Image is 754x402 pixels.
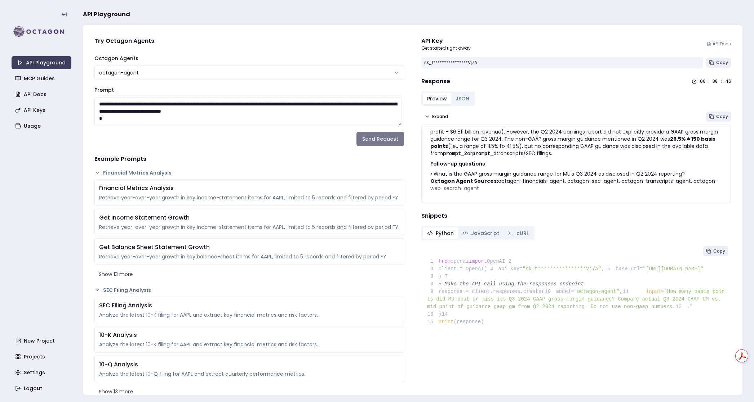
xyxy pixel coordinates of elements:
[442,311,453,318] span: 14
[439,319,454,325] span: print
[421,37,471,45] div: API Key
[12,88,72,101] a: API Docs
[430,170,722,177] p: • What is the GAAP gross margin guidance range for MU's Q3 2024 as disclosed in Q2 2024 reporting?
[421,212,731,220] h4: Snippets
[707,41,731,47] a: API Docs
[706,112,731,122] button: Copy
[721,78,722,84] div: :
[427,288,439,295] span: 9
[99,213,399,222] div: Get Income Statement Growth
[94,155,404,163] h4: Example Prompts
[427,289,724,310] span: "How many basis points did MU beat or miss its Q3 2024 GAAP gross margin guidance? Compare actual...
[99,184,399,193] div: Financial Metrics Analysis
[556,289,574,294] span: model=
[472,151,496,157] code: prompt_1
[427,311,442,317] span: )
[709,78,710,84] div: :
[99,331,399,339] div: 10-K Analysis
[99,370,399,378] div: Analyze the latest 10-Q filing for AAPL and extract quarterly performance metrics.
[94,37,404,45] h4: Try Octagon Agents
[713,248,725,254] span: Copy
[427,258,439,265] span: 1
[643,266,704,272] span: "[URL][DOMAIN_NAME]"
[12,350,72,363] a: Projects
[99,311,399,319] div: Analyze the latest 10-K filing for AAPL and extract key financial metrics and risk factors.
[604,265,616,273] span: 5
[12,72,72,85] a: MCP Guides
[454,319,484,325] span: (response)
[356,132,404,146] button: Send Request
[94,385,404,398] button: Show 13 more
[12,104,72,117] a: API Keys
[12,119,72,132] a: Usage
[99,243,399,252] div: Get Balance Sheet Statement Growth
[99,194,399,201] div: Retrieve year-over-year growth in key income-statement items for AAPL, limited to 5 records and f...
[505,258,516,265] span: 2
[94,268,404,281] button: Show 13 more
[725,78,731,84] div: 46
[421,45,471,51] p: Get started right away
[99,253,399,260] div: Retrieve year-over-year growth in key balance-sheet items for AAPL, limited to 5 records and filt...
[487,258,505,264] span: OpenAI
[703,246,728,256] button: Copy
[12,24,71,39] img: logo-rect-yK7x_WSZ.svg
[430,135,715,150] strong: 26.5% ± 150 basis points
[99,360,399,369] div: 10-Q Analysis
[427,289,545,294] span: response = client.responses.create(
[716,114,728,119] span: Copy
[427,318,439,326] span: 15
[427,311,439,318] span: 13
[616,266,643,272] span: base_url=
[439,281,584,287] span: # Make the API call using the responses endpoint
[700,78,706,84] div: 00
[545,288,556,295] span: 10
[442,273,453,280] span: 7
[574,289,619,294] span: "octagon-agent"
[430,160,722,167] h3: Follow-up questions
[99,223,399,231] div: Retrieve year-over-year growth in key income-statement items for AAPL, limited to 5 records and f...
[516,230,529,237] span: cURL
[469,258,487,264] span: import
[94,286,404,294] button: SEC Filing Analysis
[646,289,661,294] span: input
[12,382,72,395] a: Logout
[12,366,72,379] a: Settings
[713,78,718,84] div: 38
[430,177,498,185] strong: Octagon Agent Sources:
[498,266,522,272] span: api_key=
[430,177,722,192] p: octagon-financials-agent, octagon-sec-agent, octagon-transcripts-agent, octagon-web-search-agent
[12,334,72,347] a: New Project
[675,303,687,311] span: 12
[421,77,450,86] h4: Response
[706,58,731,68] button: Copy
[427,280,439,288] span: 8
[423,93,451,104] button: Preview
[601,266,604,272] span: ,
[94,55,138,62] label: Octagon Agents
[451,93,474,104] button: JSON
[432,114,448,119] span: Expand
[83,10,130,19] span: API Playground
[451,258,469,264] span: openai
[471,230,499,237] span: JavaScript
[427,266,487,272] span: client = OpenAI(
[443,151,467,157] code: prompt_2
[436,230,454,237] span: Python
[620,289,622,294] span: ,
[12,56,71,69] a: API Playground
[622,288,634,295] span: 11
[94,169,404,176] button: Financial Metrics Analysis
[687,304,693,310] span: ."
[427,274,442,279] span: )
[94,86,114,94] label: Prompt
[427,273,439,280] span: 6
[439,258,451,264] span: from
[716,60,728,66] span: Copy
[421,112,451,122] button: Expand
[427,265,439,273] span: 3
[430,121,722,157] p: Micron Technology Inc. (MU) reported a Q3 2024 GAAP gross margin of (calculated as $1.832 billion...
[487,265,498,273] span: 4
[99,301,399,310] div: SEC Filing Analysis
[661,289,664,294] span: =
[99,341,399,348] div: Analyze the latest 10-K filing for AAPL and extract key financial metrics and risk factors.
